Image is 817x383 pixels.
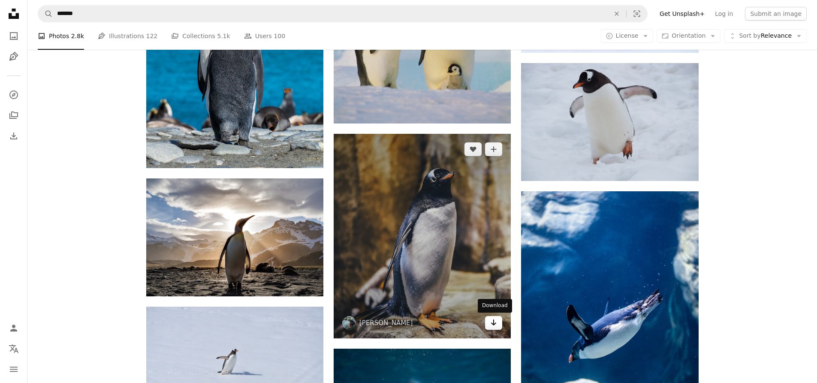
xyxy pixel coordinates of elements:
[334,134,511,338] img: penguin on rock
[5,340,22,357] button: Language
[342,316,356,330] img: Go to Annie Spratt's profile
[274,31,285,41] span: 100
[5,86,22,103] a: Explore
[478,299,512,313] div: Download
[5,107,22,124] a: Collections
[171,22,230,50] a: Collections 5.1k
[5,27,22,45] a: Photos
[601,29,654,43] button: License
[217,31,230,41] span: 5.1k
[485,142,502,156] button: Add to Collection
[739,32,792,40] span: Relevance
[359,319,413,327] a: [PERSON_NAME]
[616,32,639,39] span: License
[5,127,22,145] a: Download History
[5,5,22,24] a: Home — Unsplash
[607,6,626,22] button: Clear
[5,48,22,65] a: Illustrations
[521,63,698,181] img: white and black penguin on snow covered ground during daytime
[38,5,648,22] form: Find visuals sitewide
[38,6,53,22] button: Search Unsplash
[521,118,698,126] a: white and black penguin on snow covered ground during daytime
[654,7,710,21] a: Get Unsplash+
[657,29,721,43] button: Orientation
[5,361,22,378] button: Menu
[98,22,157,50] a: Illustrations 122
[745,7,807,21] button: Submit an image
[485,316,502,330] a: Download
[464,142,482,156] button: Like
[710,7,738,21] a: Log in
[146,362,323,369] a: white and black penguin
[672,32,705,39] span: Orientation
[244,22,285,50] a: Users 100
[521,298,698,306] a: white and black penguin in water
[146,178,323,296] img: standing penguin on sand near snow covered mountain covering the sun from view at daytime
[334,232,511,240] a: penguin on rock
[146,31,158,41] span: 122
[146,233,323,241] a: standing penguin on sand near snow covered mountain covering the sun from view at daytime
[627,6,647,22] button: Visual search
[739,32,760,39] span: Sort by
[5,320,22,337] a: Log in / Sign up
[724,29,807,43] button: Sort byRelevance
